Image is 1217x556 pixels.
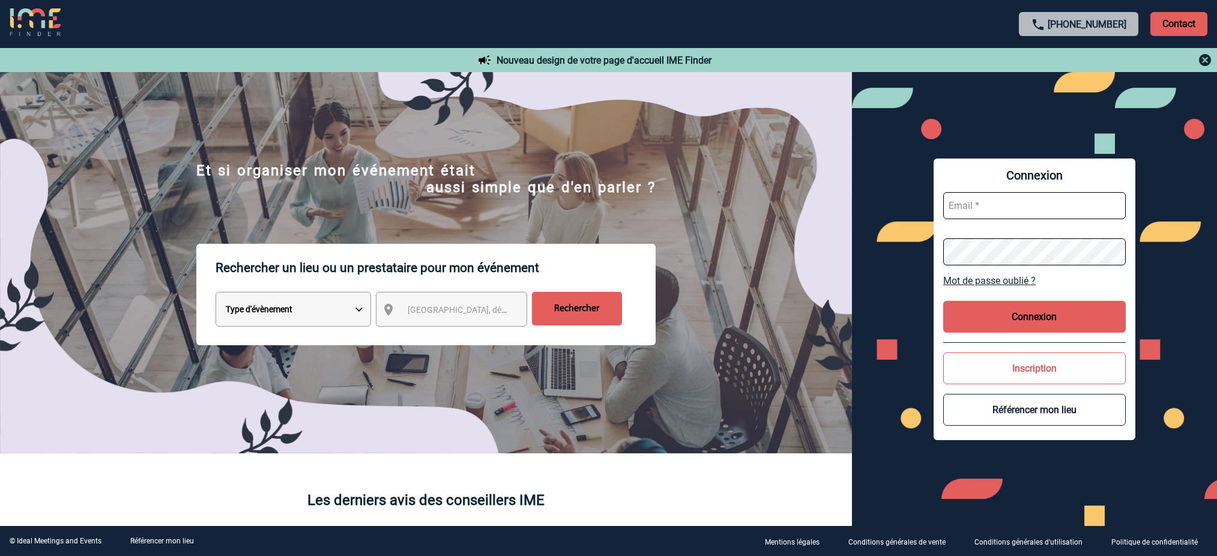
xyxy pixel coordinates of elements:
img: call-24-px.png [1031,17,1045,32]
a: Politique de confidentialité [1102,536,1217,547]
p: Contact [1150,12,1207,36]
p: Mentions légales [765,538,820,546]
span: [GEOGRAPHIC_DATA], département, région... [408,305,575,315]
a: Conditions générales de vente [839,536,965,547]
a: Mentions légales [755,536,839,547]
div: © Ideal Meetings and Events [10,537,101,545]
p: Rechercher un lieu ou un prestataire pour mon événement [216,244,656,292]
span: Connexion [943,168,1126,183]
button: Inscription [943,352,1126,384]
a: [PHONE_NUMBER] [1048,19,1126,30]
p: Politique de confidentialité [1111,538,1198,546]
input: Email * [943,192,1126,219]
button: Connexion [943,301,1126,333]
p: Conditions générales d'utilisation [974,538,1083,546]
p: Conditions générales de vente [848,538,946,546]
input: Rechercher [532,292,622,325]
a: Mot de passe oublié ? [943,275,1126,286]
a: Conditions générales d'utilisation [965,536,1102,547]
a: Référencer mon lieu [130,537,194,545]
button: Référencer mon lieu [943,394,1126,426]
